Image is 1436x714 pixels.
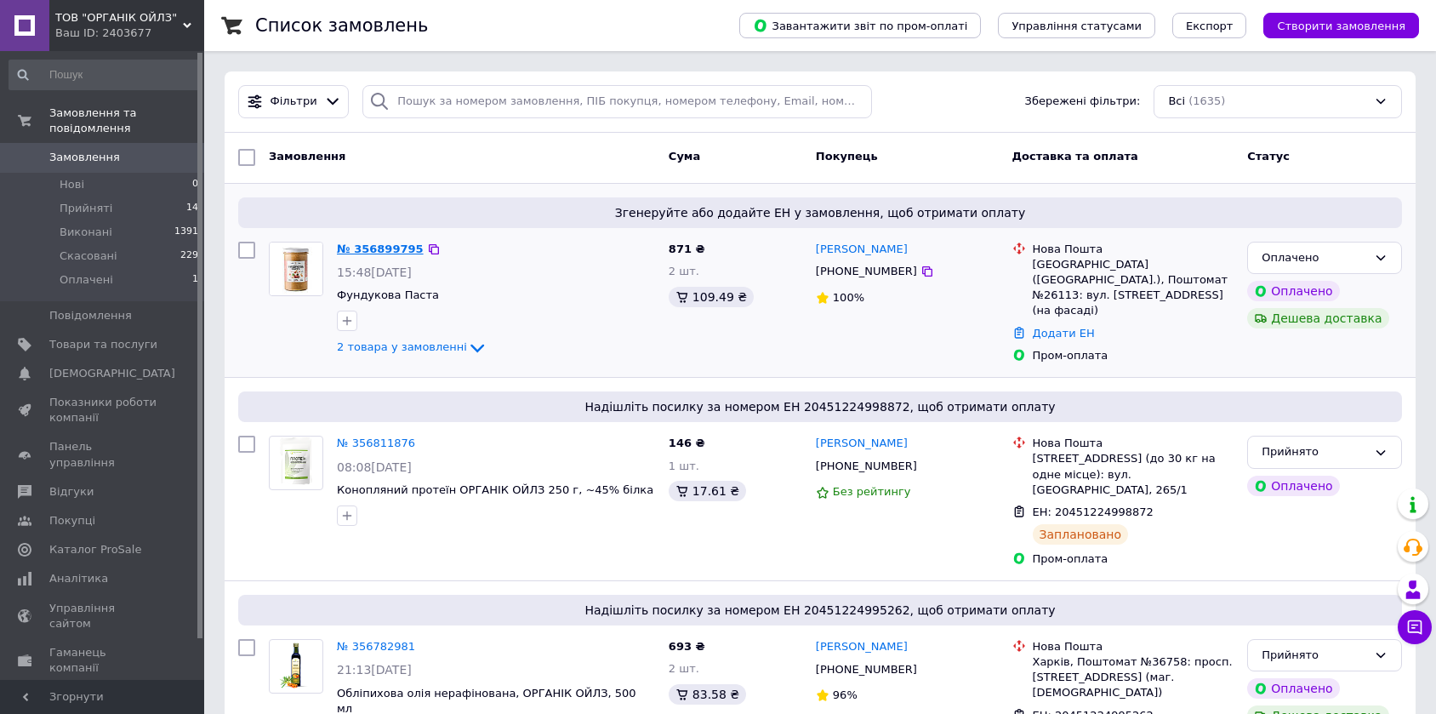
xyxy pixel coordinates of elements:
a: Додати ЕН [1033,327,1095,340]
button: Управління статусами [998,13,1155,38]
span: Показники роботи компанії [49,395,157,426]
a: Фундукова Паста [337,288,439,301]
span: Управління сайтом [49,601,157,631]
span: Скасовані [60,248,117,264]
span: Замовлення та повідомлення [49,106,204,136]
span: 2 шт. [669,662,699,675]
span: Повідомлення [49,308,132,323]
div: Пром-оплата [1033,551,1234,567]
span: Згенеруйте або додайте ЕН у замовлення, щоб отримати оплату [245,204,1395,221]
span: Cума [669,150,700,163]
a: 2 товара у замовленні [337,340,487,353]
span: Товари та послуги [49,337,157,352]
a: Конопляний протеїн ОРГАНІК ОЙЛЗ 250 г, ~45% білка [337,483,653,496]
div: Пром-оплата [1033,348,1234,363]
button: Експорт [1172,13,1247,38]
span: 0 [192,177,198,192]
a: [PERSON_NAME] [816,242,908,258]
span: 08:08[DATE] [337,460,412,474]
span: Збережені фільтри: [1025,94,1141,110]
div: Харків, Поштомат №36758: просп. [STREET_ADDRESS] (маг. [DEMOGRAPHIC_DATA]) [1033,654,1234,701]
a: № 356811876 [337,437,415,449]
span: Покупець [816,150,878,163]
div: [GEOGRAPHIC_DATA] ([GEOGRAPHIC_DATA].), Поштомат №26113: вул. [STREET_ADDRESS] (на фасаді) [1033,257,1234,319]
span: ЕН: 20451224998872 [1033,506,1154,518]
input: Пошук [9,60,200,90]
img: Фото товару [273,640,318,693]
div: [PHONE_NUMBER] [812,455,920,477]
div: Нова Пошта [1033,242,1234,257]
button: Завантажити звіт по пром-оплаті [739,13,981,38]
span: Створити замовлення [1277,20,1405,32]
div: [PHONE_NUMBER] [812,659,920,681]
span: ТОВ "ОРГАНІК ОЙЛЗ" [55,10,183,26]
span: Завантажити звіт по пром-оплаті [753,18,967,33]
div: 109.49 ₴ [669,287,754,307]
span: Панель управління [49,439,157,470]
h1: Список замовлень [255,15,428,36]
span: 15:48[DATE] [337,266,412,279]
span: Доставка та оплата [1012,150,1138,163]
div: Оплачено [1247,476,1339,496]
div: Прийнято [1262,647,1367,665]
span: 146 ₴ [669,437,705,449]
a: Фото товару [269,639,323,694]
span: 229 [180,248,198,264]
div: Ваш ID: 2403677 [55,26,204,41]
span: Покупці [49,513,95,528]
button: Чат з покупцем [1398,610,1432,644]
img: Фото товару [270,243,322,295]
span: Статус [1247,150,1290,163]
span: Фільтри [271,94,317,110]
span: Відгуки [49,484,94,500]
a: Створити замовлення [1246,19,1419,31]
span: 96% [833,688,858,701]
span: [DEMOGRAPHIC_DATA] [49,366,175,381]
div: [STREET_ADDRESS] (до 30 кг на одне місце): вул. [GEOGRAPHIC_DATA], 265/1 [1033,451,1234,498]
span: Нові [60,177,84,192]
div: [PHONE_NUMBER] [812,260,920,283]
span: Надішліть посилку за номером ЕН 20451224995262, щоб отримати оплату [245,602,1395,619]
a: Фото товару [269,242,323,296]
span: 21:13[DATE] [337,663,412,677]
span: 2 товара у замовленні [337,341,467,354]
img: Фото товару [276,437,316,489]
div: Оплачено [1262,249,1367,267]
span: 1391 [174,225,198,240]
span: 871 ₴ [669,243,705,255]
span: 1 [192,272,198,288]
div: Нова Пошта [1033,639,1234,654]
span: Надішліть посилку за номером ЕН 20451224998872, щоб отримати оплату [245,398,1395,415]
span: Замовлення [269,150,345,163]
div: Прийнято [1262,443,1367,461]
span: 100% [833,291,864,304]
div: Нова Пошта [1033,436,1234,451]
span: Гаманець компанії [49,645,157,676]
span: Аналітика [49,571,108,586]
a: Фото товару [269,436,323,490]
input: Пошук за номером замовлення, ПІБ покупця, номером телефону, Email, номером накладної [362,85,872,118]
div: Заплановано [1033,524,1129,545]
span: Виконані [60,225,112,240]
span: Прийняті [60,201,112,216]
span: 693 ₴ [669,640,705,653]
span: Замовлення [49,150,120,165]
span: Управління статусами [1011,20,1142,32]
span: Без рейтингу [833,485,911,498]
button: Створити замовлення [1263,13,1419,38]
span: 1 шт. [669,460,699,472]
a: № 356782981 [337,640,415,653]
span: Всі [1168,94,1185,110]
span: 14 [186,201,198,216]
div: Оплачено [1247,678,1339,699]
a: [PERSON_NAME] [816,639,908,655]
span: Оплачені [60,272,113,288]
span: (1635) [1188,94,1225,107]
span: Експорт [1186,20,1234,32]
a: № 356899795 [337,243,424,255]
div: 17.61 ₴ [669,481,746,501]
div: Дешева доставка [1247,308,1388,328]
span: 2 шт. [669,265,699,277]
